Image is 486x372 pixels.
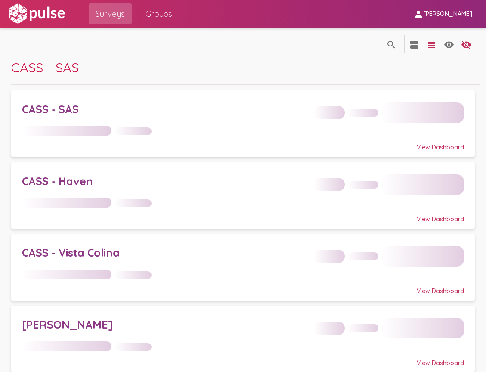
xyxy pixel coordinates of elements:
a: [PERSON_NAME]View Dashboard [11,306,475,372]
mat-icon: language [461,40,471,50]
button: language [423,35,440,53]
a: Surveys [89,3,132,24]
a: CASS - SASView Dashboard [11,90,475,157]
div: CASS - Vista Colina [22,246,308,259]
button: language [406,35,423,53]
div: View Dashboard [22,279,464,295]
button: language [458,35,475,53]
span: Surveys [96,6,125,22]
div: View Dashboard [22,351,464,367]
a: CASS - HavenView Dashboard [11,162,475,229]
mat-icon: language [409,40,419,50]
span: [PERSON_NAME] [424,10,472,18]
button: language [440,35,458,53]
div: View Dashboard [22,136,464,151]
button: [PERSON_NAME] [406,6,479,22]
img: white-logo.svg [7,3,66,25]
button: language [383,35,400,53]
mat-icon: person [413,9,424,19]
div: View Dashboard [22,208,464,223]
div: [PERSON_NAME] [22,318,308,331]
div: CASS - SAS [22,102,308,116]
a: Groups [139,3,179,24]
div: CASS - Haven [22,174,308,188]
mat-icon: language [444,40,454,50]
a: CASS - Vista ColinaView Dashboard [11,234,475,301]
span: Groups [145,6,172,22]
span: CASS - SAS [11,59,79,76]
mat-icon: language [426,40,436,50]
mat-icon: language [386,40,396,50]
